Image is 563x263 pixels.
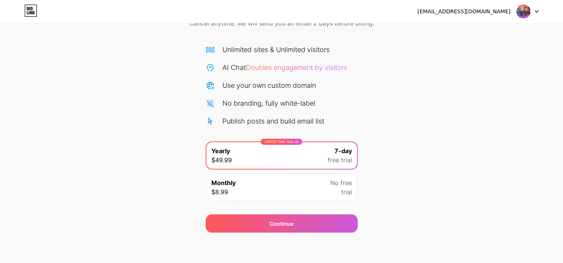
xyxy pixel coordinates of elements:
span: $49.99 [211,155,232,165]
div: Use your own custom domain [222,80,316,90]
span: No free [330,178,352,187]
div: No branding, fully white-label [222,98,315,108]
div: Publish posts and build email list [222,116,324,126]
span: 7-day [335,146,352,155]
div: LIMITED TIME : 50% off [261,139,302,145]
div: Continue [270,220,293,228]
div: Unlimited sites & Unlimited visitors [222,44,330,55]
span: free trial [328,155,352,165]
span: Doubles engagement by visitors [246,63,347,71]
div: [EMAIL_ADDRESS][DOMAIN_NAME] [417,8,511,16]
div: AI Chat [222,62,347,73]
span: Yearly [211,146,230,155]
span: $8.99 [211,187,228,196]
span: trial [341,187,352,196]
span: Cancel anytime. We will send you an email 2 days before billing. [189,19,374,28]
img: Gaby aviana [516,4,531,19]
span: Monthly [211,178,236,187]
